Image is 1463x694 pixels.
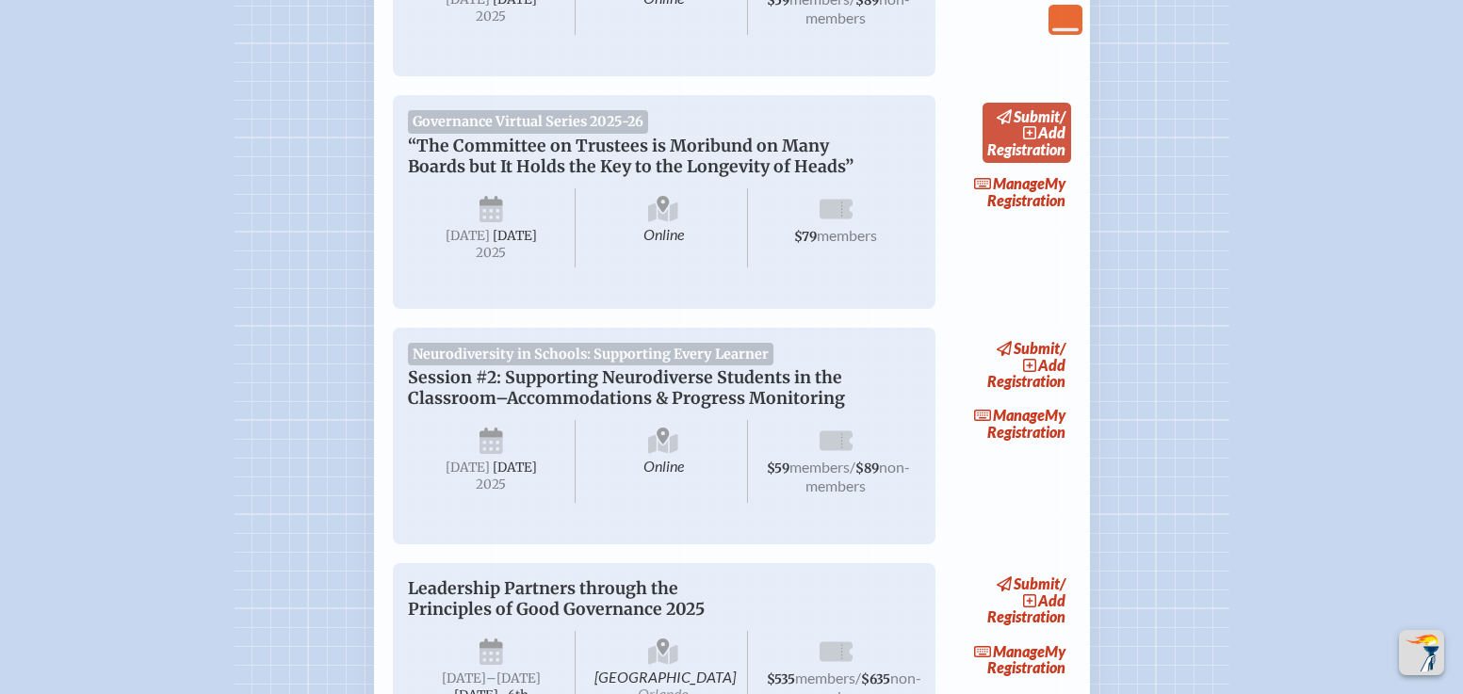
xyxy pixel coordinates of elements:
span: [DATE] [442,670,486,686]
span: [DATE] [446,460,490,476]
p: Leadership Partners through the Principles of Good Governance 2025 [408,578,883,620]
span: add [1038,591,1065,609]
img: To the top [1403,634,1440,671]
a: ManageMy Registration [951,638,1071,681]
span: $59 [767,460,789,476]
a: submit/addRegistration [983,571,1071,630]
p: Session #2: Supporting Neurodiverse Students in the Classroom–Accommodations & Progress Monitoring [408,367,883,409]
span: / [1060,574,1065,592]
span: members [795,669,855,686]
span: [DATE] [493,460,537,476]
span: / [855,669,861,686]
span: –[DATE] [486,670,541,686]
span: submit [1014,339,1060,357]
span: Manage [974,174,1045,192]
span: Governance Virtual Series 2025-26 [408,110,649,133]
span: Online [579,420,748,503]
a: ManageMy Registration [951,170,1071,214]
span: $89 [855,460,879,476]
span: $535 [767,671,795,687]
button: Scroll Top [1399,630,1444,675]
span: 2025 [423,246,561,260]
a: ManageMy Registration [951,402,1071,445]
a: submit/addRegistration [983,335,1071,395]
span: [DATE] [493,228,537,244]
span: 2025 [423,477,561,492]
span: add [1038,123,1065,141]
span: Online [579,188,748,267]
span: Manage [974,406,1045,424]
span: / [1060,107,1065,125]
span: $79 [794,229,817,245]
span: members [789,458,850,476]
span: submit [1014,107,1060,125]
span: / [1060,339,1065,357]
span: Manage [974,642,1045,660]
span: non-members [805,458,910,494]
span: add [1038,356,1065,374]
a: submit/addRegistration [983,103,1071,162]
span: / [850,458,855,476]
p: “The Committee on Trustees is Moribund on Many Boards but It Holds the Key to the Longevity of He... [408,136,883,177]
span: members [817,226,877,244]
span: Neurodiversity in Schools: Supporting Every Learner [408,343,774,365]
span: submit [1014,574,1060,592]
span: $635 [861,671,890,687]
span: [DATE] [446,228,490,244]
span: 2025 [423,9,561,24]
